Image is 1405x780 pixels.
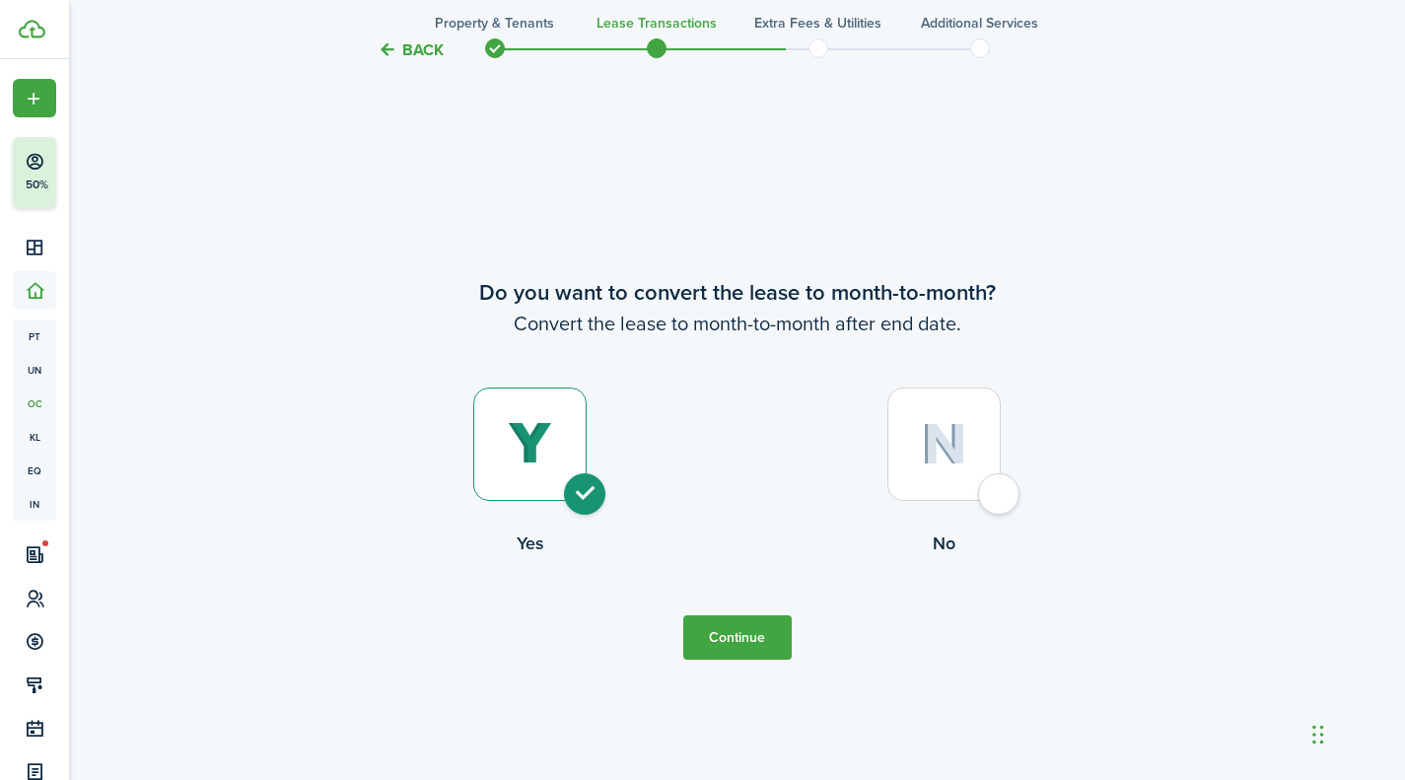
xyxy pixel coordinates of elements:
wizard-step-header-title: Do you want to convert the lease to month-to-month? [323,276,1152,309]
div: Drag [1312,705,1324,764]
button: Back [378,39,444,60]
a: un [13,353,56,387]
h3: Property & Tenants [435,13,554,34]
control-radio-card-title: No [738,531,1152,556]
button: Continue [683,615,792,660]
control-radio-card-title: Yes [323,531,738,556]
h3: Lease Transactions [597,13,717,34]
wizard-step-header-description: Convert the lease to month-to-month after end date. [323,309,1152,338]
button: Open menu [13,79,56,117]
a: pt [13,319,56,353]
img: Yes (selected) [508,422,552,465]
iframe: Chat Widget [1306,685,1405,780]
img: TenantCloud [19,20,45,38]
a: eq [13,454,56,487]
h3: Extra fees & Utilities [754,13,881,34]
a: kl [13,420,56,454]
button: 50% [13,137,176,208]
a: oc [13,387,56,420]
p: 50% [25,177,49,193]
a: in [13,487,56,521]
h3: Additional Services [921,13,1038,34]
img: No [921,423,967,465]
